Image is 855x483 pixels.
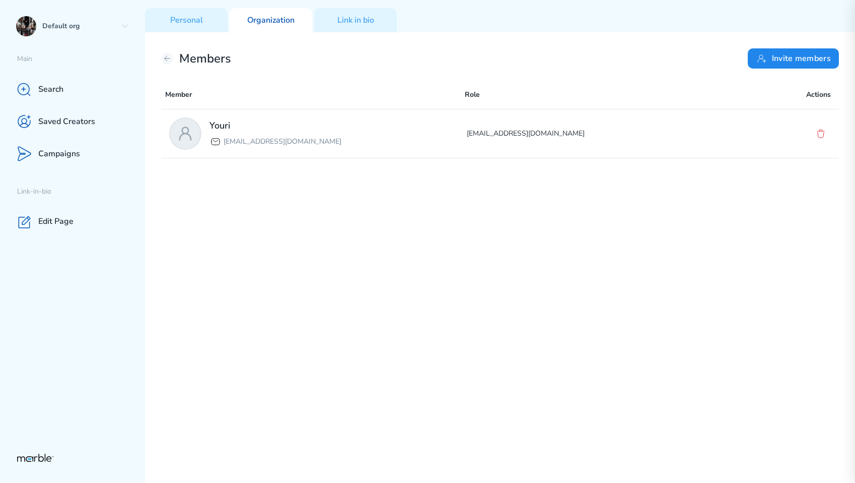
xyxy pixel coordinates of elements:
[247,15,295,26] p: Organization
[748,48,839,69] button: Invite members
[209,119,341,132] h2: Youri
[467,128,764,140] p: [EMAIL_ADDRESS][DOMAIN_NAME]
[42,22,117,31] p: Default org
[17,187,145,197] p: Link-in-bio
[38,84,63,95] p: Search
[38,116,95,127] p: Saved Creators
[17,54,145,64] p: Main
[38,216,74,227] p: Edit Page
[165,89,465,101] p: Member
[224,136,341,148] p: [EMAIL_ADDRESS][DOMAIN_NAME]
[179,51,231,66] h2: Members
[337,15,374,26] p: Link in bio
[465,89,764,101] p: Role
[38,149,80,159] p: Campaigns
[170,15,203,26] p: Personal
[806,89,831,101] p: Actions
